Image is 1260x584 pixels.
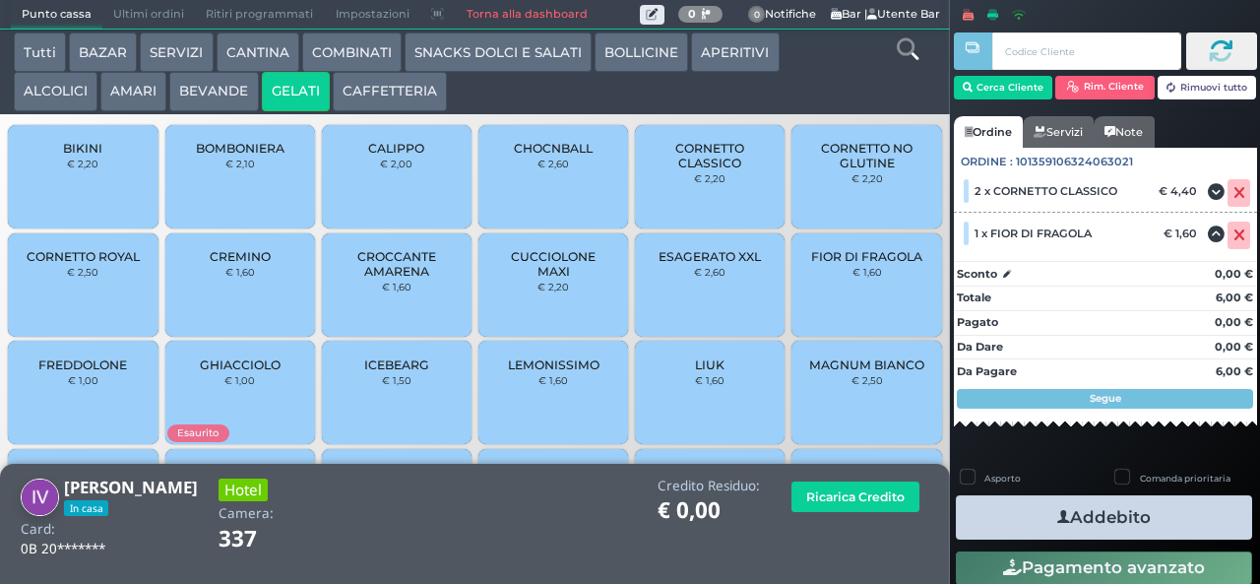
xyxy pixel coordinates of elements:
[537,158,569,169] small: € 2,60
[992,32,1180,70] input: Codice Cliente
[380,158,412,169] small: € 2,00
[957,315,998,329] strong: Pagato
[975,184,1117,198] span: 2 x CORNETTO CLASSICO
[225,158,255,169] small: € 2,10
[64,500,108,516] span: In casa
[688,7,696,21] b: 0
[196,141,284,156] span: BOMBONIERA
[984,472,1021,485] label: Asporto
[368,141,424,156] span: CALIPPO
[364,357,429,372] span: ICEBEARG
[852,266,882,278] small: € 1,60
[514,141,593,156] span: CHOCNBALL
[67,266,98,278] small: € 2,50
[219,506,274,521] h4: Camera:
[102,1,195,29] span: Ultimi ordini
[225,266,255,278] small: € 1,60
[333,72,447,111] button: CAFFETTERIA
[811,249,922,264] span: FIOR DI FRAGOLA
[1215,315,1253,329] strong: 0,00 €
[302,32,402,72] button: COMBINATI
[748,6,766,24] span: 0
[658,498,760,523] h1: € 0,00
[382,281,411,292] small: € 1,60
[1156,184,1207,198] div: € 4,40
[954,76,1053,99] button: Cerca Cliente
[1055,76,1155,99] button: Rim. Cliente
[695,374,724,386] small: € 1,60
[957,340,1003,354] strong: Da Dare
[382,374,411,386] small: € 1,50
[808,141,925,170] span: CORNETTO NO GLUTINE
[21,479,59,517] img: Ilaria Vasta
[64,476,198,498] b: [PERSON_NAME]
[67,158,98,169] small: € 2,20
[200,357,281,372] span: GHIACCIOLO
[1215,340,1253,354] strong: 0,00 €
[691,32,779,72] button: APERITIVI
[538,374,568,386] small: € 1,60
[195,1,324,29] span: Ritiri programmati
[957,291,991,304] strong: Totale
[652,141,769,170] span: CORNETTO CLASSICO
[210,249,271,264] span: CREMINO
[957,266,997,283] strong: Sconto
[262,72,330,111] button: GELATI
[956,495,1252,540] button: Addebito
[508,357,599,372] span: LEMONISSIMO
[495,249,612,279] span: CUCCIOLONE MAXI
[339,249,456,279] span: CROCCANTE AMARENA
[694,266,725,278] small: € 2,60
[219,527,312,552] h1: 337
[169,72,258,111] button: BEVANDE
[325,1,420,29] span: Impostazioni
[595,32,688,72] button: BOLLICINE
[27,249,140,264] span: CORNETTO ROYAL
[1158,76,1257,99] button: Rimuovi tutto
[224,374,255,386] small: € 1,00
[659,249,761,264] span: ESAGERATO XXL
[791,482,919,512] button: Ricarica Credito
[975,227,1092,240] span: 1 x FIOR DI FRAGOLA
[219,479,268,501] h3: Hotel
[69,32,137,72] button: BAZAR
[1023,116,1094,148] a: Servizi
[63,141,102,156] span: BIKINI
[1216,291,1253,304] strong: 6,00 €
[695,357,724,372] span: LIUK
[1090,392,1121,405] strong: Segue
[1016,154,1133,170] span: 101359106324063021
[1161,227,1207,240] div: € 1,60
[455,1,598,29] a: Torna alla dashboard
[140,32,213,72] button: SERVIZI
[1140,472,1230,485] label: Comanda prioritaria
[405,32,592,72] button: SNACKS DOLCI E SALATI
[38,357,127,372] span: FREDDOLONE
[1215,267,1253,281] strong: 0,00 €
[851,374,883,386] small: € 2,50
[954,116,1023,148] a: Ordine
[68,374,98,386] small: € 1,00
[1094,116,1154,148] a: Note
[100,72,166,111] button: AMARI
[1216,364,1253,378] strong: 6,00 €
[14,32,66,72] button: Tutti
[961,154,1013,170] span: Ordine :
[809,357,924,372] span: MAGNUM BIANCO
[21,522,55,537] h4: Card:
[14,72,97,111] button: ALCOLICI
[217,32,299,72] button: CANTINA
[694,172,725,184] small: € 2,20
[851,172,883,184] small: € 2,20
[957,364,1017,378] strong: Da Pagare
[537,281,569,292] small: € 2,20
[11,1,102,29] span: Punto cassa
[658,479,760,493] h4: Credito Residuo:
[167,424,228,441] span: Esaurito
